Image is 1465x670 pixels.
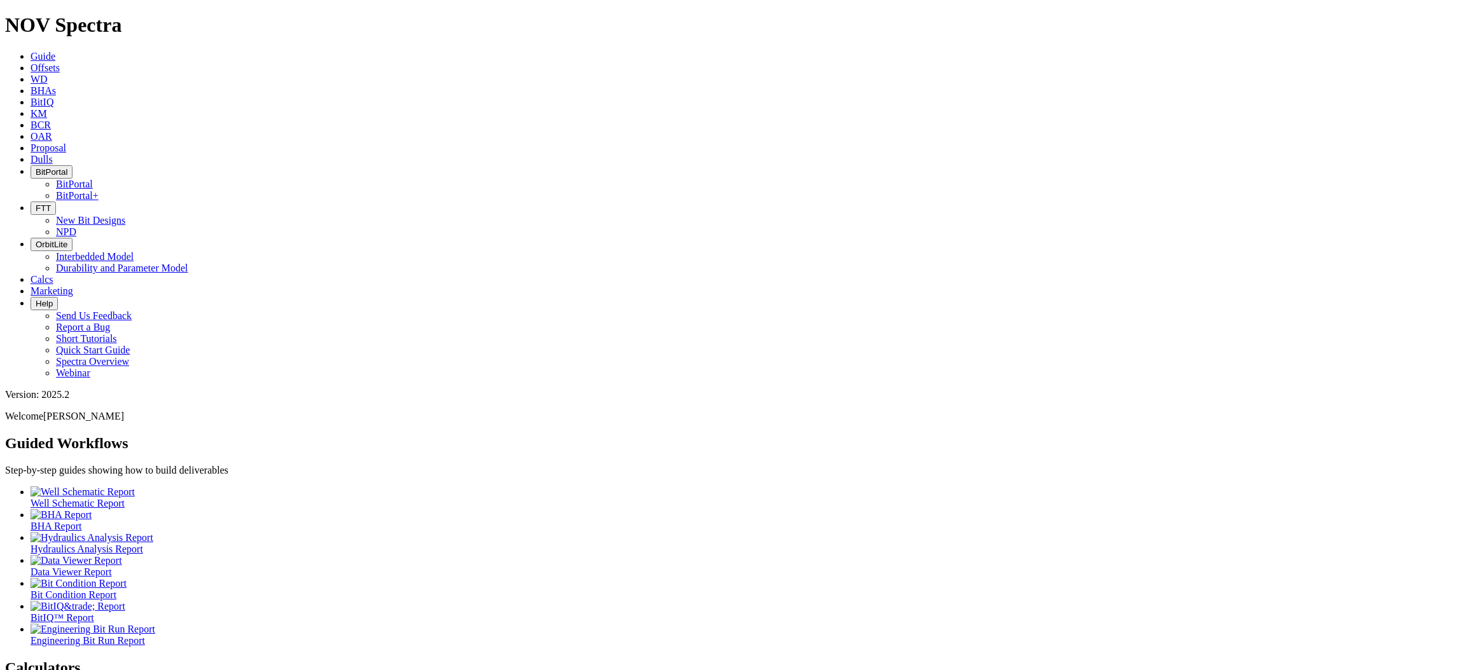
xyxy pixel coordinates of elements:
a: Interbedded Model [56,251,134,262]
a: NPD [56,226,76,237]
a: Spectra Overview [56,356,129,367]
a: BHAs [31,85,56,96]
span: Bit Condition Report [31,589,116,600]
a: KM [31,108,47,119]
a: Data Viewer Report Data Viewer Report [31,555,1460,577]
a: BitIQ [31,97,53,107]
a: Quick Start Guide [56,345,130,355]
img: BitIQ&trade; Report [31,601,125,612]
button: OrbitLite [31,238,72,251]
span: Help [36,299,53,308]
img: Well Schematic Report [31,486,135,498]
a: Webinar [56,367,90,378]
a: Send Us Feedback [56,310,132,321]
a: Calcs [31,274,53,285]
a: Durability and Parameter Model [56,263,188,273]
a: BitPortal [56,179,93,189]
h1: NOV Spectra [5,13,1460,37]
img: Engineering Bit Run Report [31,624,155,635]
a: BitIQ&trade; Report BitIQ™ Report [31,601,1460,623]
span: Hydraulics Analysis Report [31,544,143,554]
a: Bit Condition Report Bit Condition Report [31,578,1460,600]
span: Engineering Bit Run Report [31,635,145,646]
button: BitPortal [31,165,72,179]
a: BitPortal+ [56,190,99,201]
img: Data Viewer Report [31,555,122,566]
h2: Guided Workflows [5,435,1460,452]
a: Hydraulics Analysis Report Hydraulics Analysis Report [31,532,1460,554]
span: BitIQ™ Report [31,612,94,623]
img: Hydraulics Analysis Report [31,532,153,544]
span: Well Schematic Report [31,498,125,509]
a: BCR [31,120,51,130]
a: Guide [31,51,55,62]
span: OrbitLite [36,240,67,249]
a: WD [31,74,48,85]
a: OAR [31,131,52,142]
span: BitPortal [36,167,67,177]
p: Welcome [5,411,1460,422]
p: Step-by-step guides showing how to build deliverables [5,465,1460,476]
a: Marketing [31,285,73,296]
button: FTT [31,202,56,215]
a: New Bit Designs [56,215,125,226]
a: Proposal [31,142,66,153]
a: Dulls [31,154,53,165]
span: BHA Report [31,521,81,531]
button: Help [31,297,58,310]
span: Data Viewer Report [31,566,112,577]
div: Version: 2025.2 [5,389,1460,400]
a: Short Tutorials [56,333,117,344]
a: Offsets [31,62,60,73]
a: Well Schematic Report Well Schematic Report [31,486,1460,509]
a: Report a Bug [56,322,110,332]
a: Engineering Bit Run Report Engineering Bit Run Report [31,624,1460,646]
img: BHA Report [31,509,92,521]
span: FTT [36,203,51,213]
img: Bit Condition Report [31,578,127,589]
span: [PERSON_NAME] [43,411,124,421]
a: BHA Report BHA Report [31,509,1460,531]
